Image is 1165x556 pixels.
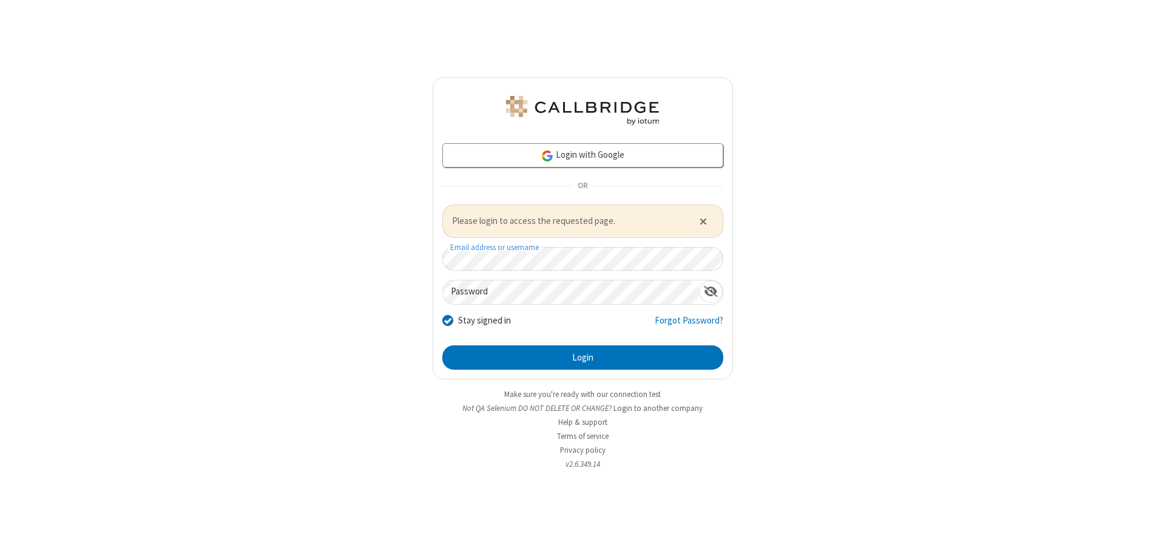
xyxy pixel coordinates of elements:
[433,458,733,470] li: v2.6.349.14
[655,314,723,337] a: Forgot Password?
[560,445,606,455] a: Privacy policy
[442,143,723,168] a: Login with Google
[452,214,684,228] span: Please login to access the requested page.
[557,431,609,441] a: Terms of service
[693,212,713,230] button: Close alert
[613,402,703,414] button: Login to another company
[504,96,661,125] img: QA Selenium DO NOT DELETE OR CHANGE
[504,389,661,399] a: Make sure you're ready with our connection test
[558,417,607,427] a: Help & support
[433,402,733,414] li: Not QA Selenium DO NOT DELETE OR CHANGE?
[458,314,511,328] label: Stay signed in
[541,149,554,163] img: google-icon.png
[443,280,699,304] input: Password
[442,345,723,370] button: Login
[699,280,723,303] div: Show password
[442,247,723,271] input: Email address or username
[573,178,592,195] span: OR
